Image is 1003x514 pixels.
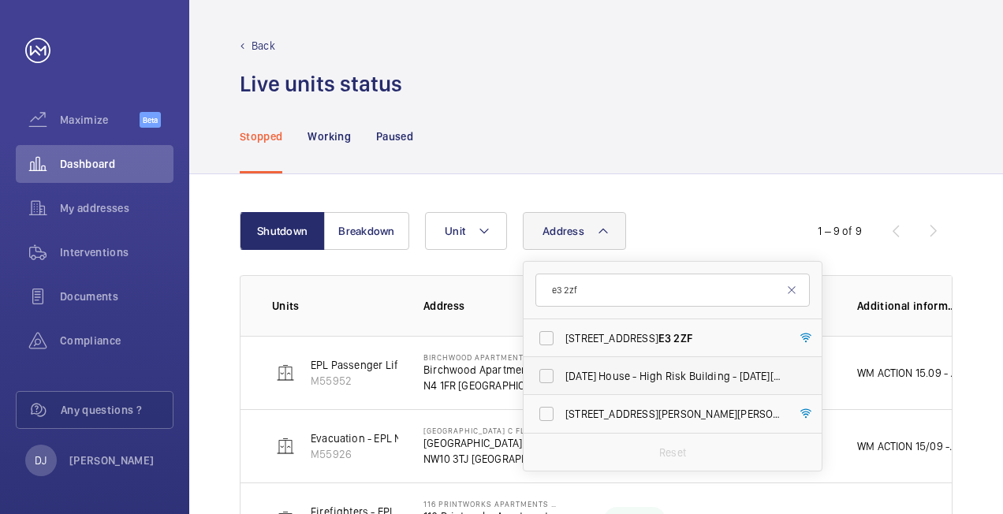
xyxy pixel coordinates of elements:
[252,38,275,54] p: Back
[61,402,173,418] span: Any questions ?
[240,128,282,144] p: Stopped
[35,453,47,468] p: DJ
[423,378,556,393] p: N4 1FR [GEOGRAPHIC_DATA]
[140,112,161,128] span: Beta
[311,357,427,373] p: EPL Passenger Lift No 2
[565,368,782,384] span: [DATE] House - High Risk Building - [DATE][GEOGRAPHIC_DATA], [GEOGRAPHIC_DATA]
[376,128,413,144] p: Paused
[423,352,556,362] p: Birchwood Apartments - High Risk Building
[523,212,626,250] button: Address
[673,332,692,345] span: 2ZF
[308,128,350,144] p: Working
[857,365,958,381] p: WM ACTION 15.09 - Follow up required, ETA TBC.
[423,499,556,508] p: 116 Printworks Apartments Flats 1-65 - High Risk Building
[240,212,325,250] button: Shutdown
[423,298,556,314] p: Address
[658,332,671,345] span: E3
[311,446,496,462] p: M55926
[818,223,862,239] div: 1 – 9 of 9
[69,453,155,468] p: [PERSON_NAME]
[324,212,409,250] button: Breakdown
[857,298,958,314] p: Additional information
[543,225,584,237] span: Address
[311,373,427,389] p: M55952
[60,156,173,172] span: Dashboard
[445,225,465,237] span: Unit
[60,244,173,260] span: Interventions
[60,289,173,304] span: Documents
[423,426,556,435] p: [GEOGRAPHIC_DATA] C Flats 45-101 - High Risk Building
[60,112,140,128] span: Maximize
[60,200,173,216] span: My addresses
[659,445,686,460] p: Reset
[272,298,398,314] p: Units
[311,430,496,446] p: Evacuation - EPL No 4 Flats 45-101 R/h
[565,406,782,422] span: [STREET_ADDRESS][PERSON_NAME][PERSON_NAME]
[425,212,507,250] button: Unit
[535,274,810,307] input: Search by address
[423,435,556,451] p: [GEOGRAPHIC_DATA] C Flats 45-101
[60,333,173,348] span: Compliance
[423,362,556,378] p: Birchwood Apartments
[240,69,402,99] h1: Live units status
[565,330,782,346] span: [STREET_ADDRESS]
[276,363,295,382] img: elevator.svg
[857,438,958,454] p: WM ACTION 15/09 - Back on site [DATE] to finish 12.09 - Ongoing drive replacement works, Attendan...
[423,451,556,467] p: NW10 3TJ [GEOGRAPHIC_DATA]
[276,437,295,456] img: elevator.svg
